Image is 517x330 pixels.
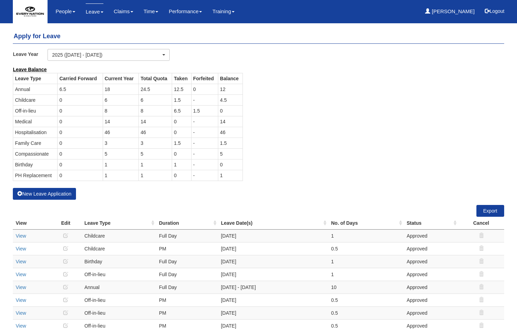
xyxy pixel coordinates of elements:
td: PH Replacement [13,170,58,181]
td: Full Day [156,268,218,281]
a: View [16,297,26,303]
td: 1 [328,229,404,242]
a: [PERSON_NAME] [425,3,475,19]
td: Childcare [82,242,156,255]
th: Edit [50,217,82,230]
td: 1 [103,159,139,170]
td: [DATE] [218,229,329,242]
td: 18 [103,84,139,94]
td: 24.5 [139,84,172,94]
td: 3 [103,138,139,148]
td: PM [156,294,218,306]
th: Leave Type : activate to sort column ascending [82,217,156,230]
th: No. of Days : activate to sort column ascending [328,217,404,230]
td: Approved [404,281,458,294]
b: Leave Balance [13,67,46,72]
td: - [191,116,218,127]
a: View [16,272,26,277]
td: 6 [103,94,139,105]
td: 1 [139,170,172,181]
td: 1 [328,255,404,268]
td: PM [156,306,218,319]
div: 2025 ([DATE] - [DATE]) [52,51,161,58]
td: Compassionate [13,148,58,159]
td: 3 [139,138,172,148]
a: People [56,3,75,19]
td: 12.5 [172,84,191,94]
th: View [13,217,50,230]
a: Training [212,3,235,19]
td: Annual [82,281,156,294]
th: Balance [218,73,243,84]
td: 0 [172,170,191,181]
td: Family Care [13,138,58,148]
td: Childcare [13,94,58,105]
a: View [16,259,26,264]
td: - [191,159,218,170]
iframe: chat widget [488,302,510,323]
td: 1.5 [218,138,243,148]
td: 0 [218,105,243,116]
td: 5 [218,148,243,159]
td: 5 [139,148,172,159]
td: 1.5 [172,138,191,148]
td: [DATE] [218,306,329,319]
td: - [191,127,218,138]
td: [DATE] [218,268,329,281]
td: [DATE] [218,294,329,306]
td: 1 [328,268,404,281]
td: Approved [404,229,458,242]
td: 8 [139,105,172,116]
td: [DATE] [218,255,329,268]
td: Birthday [82,255,156,268]
td: 0 [172,127,191,138]
th: Cancel [458,217,504,230]
td: 46 [218,127,243,138]
td: Approved [404,306,458,319]
a: View [16,246,26,251]
td: 5 [103,148,139,159]
td: 0 [58,138,103,148]
button: New Leave Application [13,188,76,200]
td: [DATE] - [DATE] [218,281,329,294]
a: Claims [114,3,133,19]
td: 1.5 [191,105,218,116]
th: Duration : activate to sort column ascending [156,217,218,230]
td: 14 [103,116,139,127]
td: Approved [404,294,458,306]
td: 0 [58,170,103,181]
td: 4.5 [218,94,243,105]
td: - [191,148,218,159]
a: Export [476,205,504,217]
td: Hospitalisation [13,127,58,138]
a: View [16,310,26,316]
td: 0 [58,127,103,138]
td: 1 [218,170,243,181]
td: Off-in-lieu [82,268,156,281]
th: Leave Date(s) : activate to sort column ascending [218,217,329,230]
td: Full Day [156,255,218,268]
td: PM [156,242,218,255]
td: - [191,138,218,148]
td: 6 [139,94,172,105]
td: Annual [13,84,58,94]
td: Approved [404,255,458,268]
a: Time [144,3,159,19]
td: - [191,94,218,105]
th: Total Quota [139,73,172,84]
td: 46 [139,127,172,138]
td: 0 [58,94,103,105]
td: 0 [218,159,243,170]
td: 14 [218,116,243,127]
th: Current Year [103,73,139,84]
a: Performance [169,3,202,19]
td: Birthday [13,159,58,170]
td: Full Day [156,281,218,294]
td: 6.5 [58,84,103,94]
a: View [16,284,26,290]
td: 0.5 [328,242,404,255]
td: 1 [103,170,139,181]
td: Approved [404,242,458,255]
td: 0 [58,116,103,127]
td: Off-in-lieu [82,306,156,319]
